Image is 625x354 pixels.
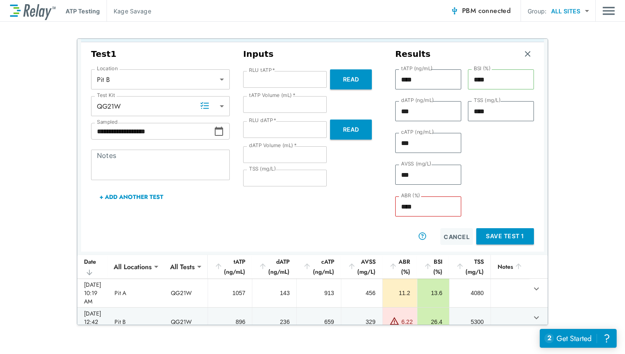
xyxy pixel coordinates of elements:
[523,50,532,58] img: Remove
[164,279,208,307] td: QG21W
[401,318,413,326] div: 6.22
[476,228,534,244] button: Save Test 1
[401,161,432,167] label: AVSS (mg/L)
[10,2,56,20] img: LuminUltra Relay
[602,3,615,19] button: Main menu
[91,123,214,140] input: Choose date, selected date is Aug 26, 2025
[456,257,484,277] div: TSS (mg/L)
[528,7,546,15] p: Group:
[249,117,276,123] label: RLU dATP
[529,311,544,325] button: expand row
[348,318,376,326] div: 329
[348,289,376,297] div: 456
[348,257,376,277] div: AVSS (mg/L)
[91,187,172,207] button: + Add Another Test
[91,49,230,59] h3: Test 1
[108,258,158,275] div: All Locations
[389,257,410,277] div: ABR (%)
[529,282,544,296] button: expand row
[243,49,382,59] h3: Inputs
[164,308,208,336] td: QG21W
[108,279,164,307] td: Pit A
[303,318,334,326] div: 659
[424,257,442,277] div: BSI (%)
[474,97,501,103] label: TSS (mg/L)
[602,3,615,19] img: Drawer Icon
[249,92,295,98] label: tATP Volume (mL)
[249,67,275,73] label: RLU tATP
[303,257,334,277] div: cATP (ng/mL)
[91,98,230,115] div: QG21W
[84,280,101,306] div: [DATE] 10:19 AM
[456,318,484,326] div: 5300
[540,329,617,348] iframe: Resource center
[84,309,101,334] div: [DATE] 12:42 PM
[249,143,297,148] label: dATP Volume (mL)
[440,228,473,245] button: Cancel
[401,66,433,71] label: tATP (ng/mL)
[259,318,290,326] div: 236
[97,92,115,98] label: Test Kit
[401,193,420,199] label: ABR (%)
[108,308,164,336] td: Pit B
[77,255,548,336] table: sticky table
[215,289,245,297] div: 1057
[474,66,491,71] label: BSI (%)
[97,66,118,71] label: Location
[164,258,201,275] div: All Tests
[330,120,372,140] button: Read
[114,7,151,15] p: Kage Savage
[249,166,276,172] label: TSS (mg/L)
[401,129,434,135] label: cATP (ng/mL)
[462,5,511,17] span: PBM
[303,289,334,297] div: 913
[389,316,399,326] img: Warning
[97,119,118,125] label: Sampled
[395,49,431,59] h3: Results
[330,69,372,89] button: Read
[77,255,108,279] th: Date
[401,97,434,103] label: dATP (ng/mL)
[66,7,100,15] p: ATP Testing
[456,289,484,297] div: 4080
[478,6,511,15] span: connected
[214,257,245,277] div: tATP (ng/mL)
[259,289,290,297] div: 143
[424,289,442,297] div: 13.6
[424,318,442,326] div: 26.4
[215,318,245,326] div: 896
[91,71,230,88] div: Pit B
[259,257,290,277] div: dATP (ng/mL)
[447,3,514,19] button: PBM connected
[389,289,410,297] div: 11.2
[450,7,459,15] img: Connected Icon
[498,262,523,272] div: Notes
